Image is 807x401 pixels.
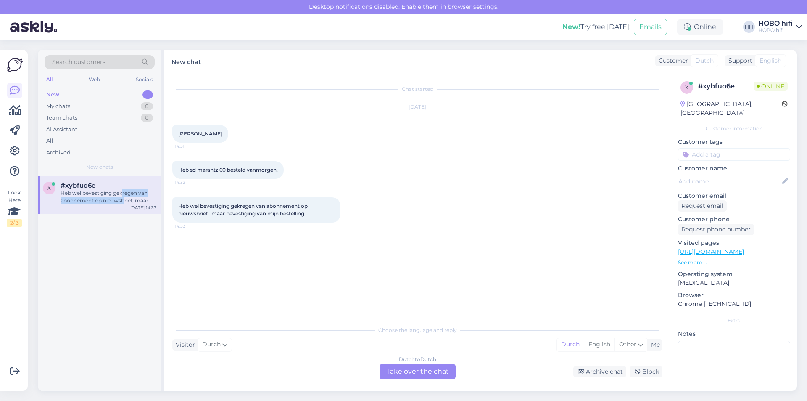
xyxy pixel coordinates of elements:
[86,163,113,171] span: New chats
[678,279,790,287] p: [MEDICAL_DATA]
[172,103,662,111] div: [DATE]
[678,259,790,266] p: See more ...
[61,189,156,204] div: Heb wel bevestiging gekregen van abonnement op nieuwsbrief, maar bevestiging van mijn bestelling.
[87,74,102,85] div: Web
[52,58,105,66] span: Search customers
[562,22,630,32] div: Try free [DATE]:
[7,57,23,73] img: Askly Logo
[47,185,51,191] span: x
[758,27,793,34] div: HOBO hifi
[46,149,71,157] div: Archived
[758,20,802,34] a: HOBO hifiHOBO hifi
[678,224,754,235] div: Request phone number
[678,291,790,300] p: Browser
[7,219,22,227] div: 2 / 3
[695,56,714,65] span: Dutch
[175,143,206,149] span: 14:31
[46,125,77,134] div: AI Assistant
[680,100,782,117] div: [GEOGRAPHIC_DATA], [GEOGRAPHIC_DATA]
[178,167,278,173] span: Heb sd marantz 60 besteld vanmorgen.
[678,200,727,212] div: Request email
[172,85,662,93] div: Chat started
[178,203,309,217] span: Heb wel bevestiging gekregen van abonnement op nieuwsbrief, maar bevestiging van mijn bestelling.
[562,23,580,31] b: New!
[573,366,626,377] div: Archive chat
[648,340,660,349] div: Me
[380,364,456,379] div: Take over the chat
[725,56,752,65] div: Support
[172,340,195,349] div: Visitor
[678,300,790,308] p: Chrome [TECHNICAL_ID]
[46,102,70,111] div: My chats
[557,338,584,351] div: Dutch
[175,179,206,186] span: 14:32
[45,74,54,85] div: All
[655,56,688,65] div: Customer
[46,90,59,99] div: New
[760,56,781,65] span: English
[678,138,790,146] p: Customer tags
[175,223,206,229] span: 14:33
[178,130,222,137] span: [PERSON_NAME]
[61,182,95,189] span: #xybfuo6e
[754,82,788,91] span: Online
[743,21,755,33] div: HH
[399,356,436,363] div: Dutch to Dutch
[678,270,790,279] p: Operating system
[678,317,790,324] div: Extra
[758,20,793,27] div: HOBO hifi
[141,102,153,111] div: 0
[584,338,614,351] div: English
[685,84,688,90] span: x
[46,114,77,122] div: Team chats
[630,366,662,377] div: Block
[142,90,153,99] div: 1
[619,340,636,348] span: Other
[678,177,781,186] input: Add name
[678,239,790,247] p: Visited pages
[202,340,221,349] span: Dutch
[678,191,790,200] p: Customer email
[678,329,790,338] p: Notes
[678,125,790,133] div: Customer information
[634,19,667,35] button: Emails
[678,148,790,161] input: Add a tag
[678,248,744,255] a: [URL][DOMAIN_NAME]
[678,164,790,173] p: Customer name
[172,327,662,334] div: Choose the language and reply
[7,189,22,227] div: Look Here
[678,215,790,224] p: Customer phone
[171,55,201,66] label: New chat
[130,204,156,211] div: [DATE] 14:33
[677,19,723,35] div: Online
[141,114,153,122] div: 0
[698,81,754,91] div: # xybfuo6e
[46,137,53,145] div: All
[134,74,155,85] div: Socials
